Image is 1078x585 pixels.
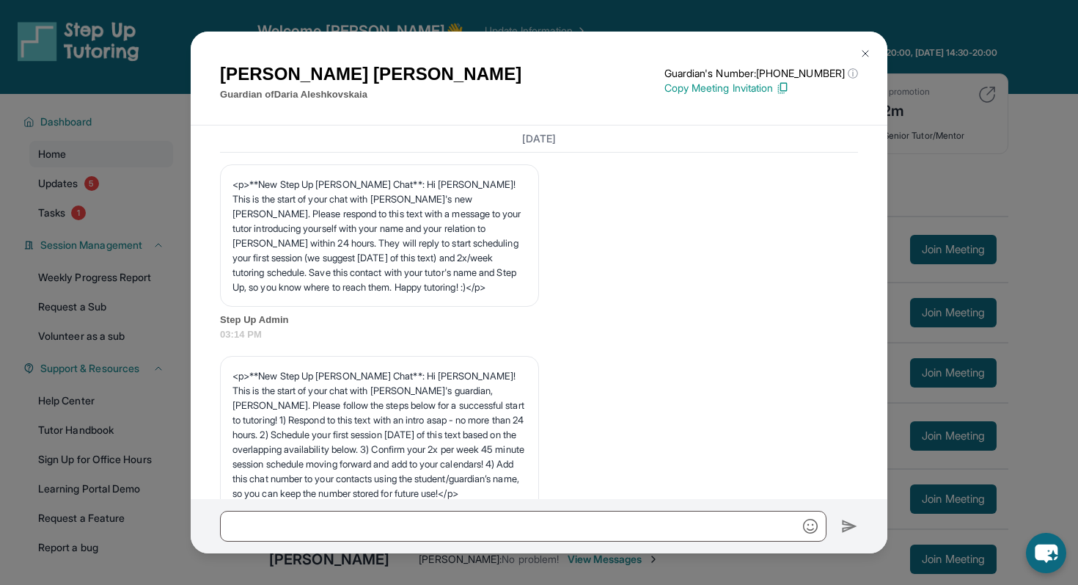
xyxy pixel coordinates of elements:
[232,177,527,294] p: <p>**New Step Up [PERSON_NAME] Chat**: Hi [PERSON_NAME]! This is the start of your chat with [PER...
[1026,533,1066,573] button: chat-button
[220,131,858,146] h3: [DATE]
[848,66,858,81] span: ⓘ
[859,48,871,59] img: Close Icon
[220,327,858,342] span: 03:14 PM
[664,81,858,95] p: Copy Meeting Invitation
[664,66,858,81] p: Guardian's Number: [PHONE_NUMBER]
[841,517,858,535] img: Send icon
[220,61,521,87] h1: [PERSON_NAME] [PERSON_NAME]
[803,519,818,534] img: Emoji
[776,81,789,95] img: Copy Icon
[220,313,858,327] span: Step Up Admin
[232,368,527,501] p: <p>**New Step Up [PERSON_NAME] Chat**: Hi [PERSON_NAME]! This is the start of your chat with [PER...
[220,87,521,102] p: Guardian of Daria Aleshkovskaia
